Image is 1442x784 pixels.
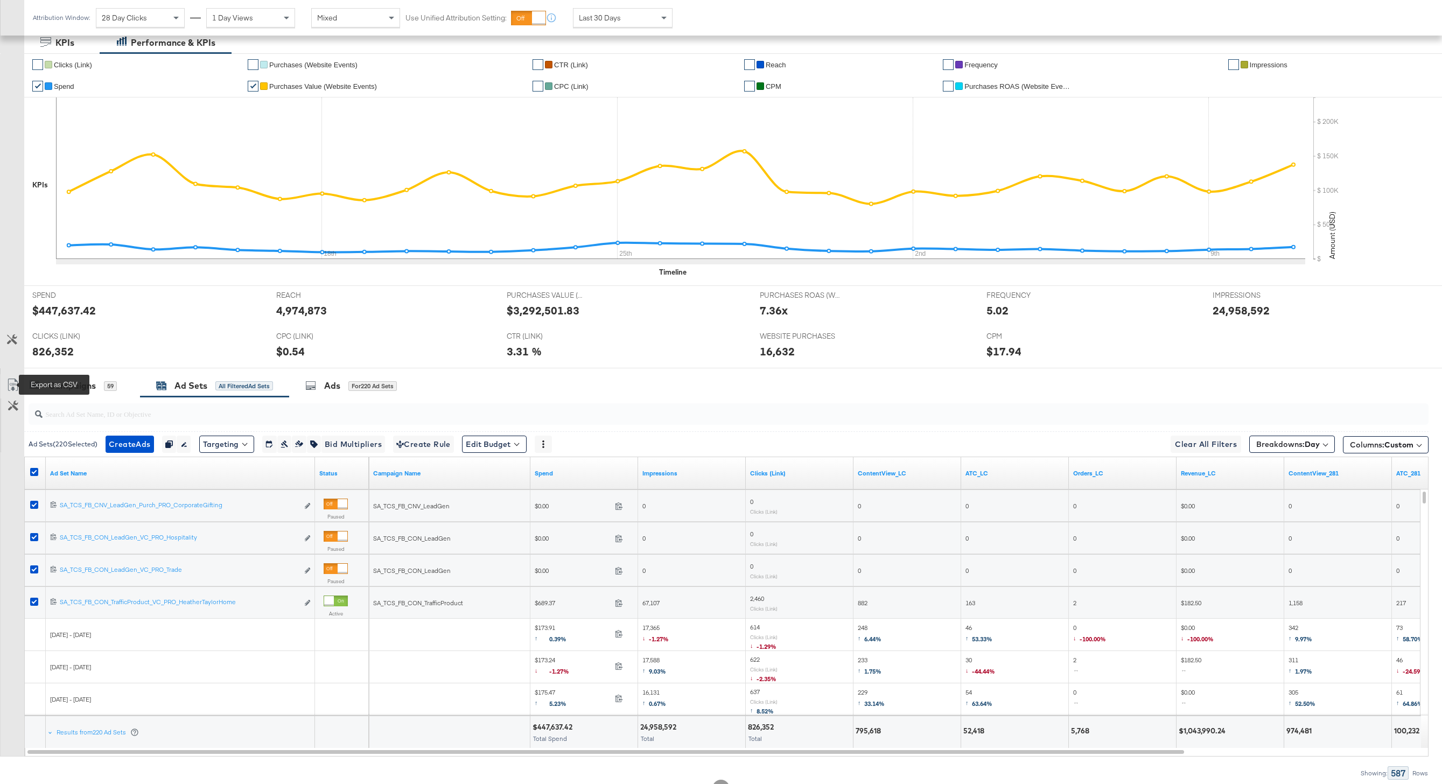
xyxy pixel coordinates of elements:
span: $175.47 [535,688,611,710]
a: Revenue_LC [1181,469,1280,478]
span: Reach [766,61,786,69]
span: ↓ [750,641,757,649]
span: SA_TCS_FB_CON_LeadGen [373,534,451,542]
span: $0.00 [1181,566,1195,575]
span: -100.00% [1080,635,1106,643]
div: SA_TCS_FB_CON_LeadGen_VC_PRO_Hospitality [60,533,298,542]
span: IMPRESSIONS [1213,290,1293,300]
span: 17,588 [642,656,666,678]
div: 587 [1388,766,1409,780]
div: 826,352 [748,722,777,732]
label: Paused [324,545,348,552]
span: ↑ [1396,698,1403,706]
span: ↑ [858,698,864,706]
span: SPEND [32,290,113,300]
button: Clear All Filters [1171,436,1241,453]
span: $0.00 [535,566,611,575]
span: 0.67% [649,699,666,708]
span: 17,365 [642,624,669,646]
span: CPM [766,82,781,90]
button: CreateAds [106,436,154,453]
div: $0.54 [276,344,305,359]
span: ↑ [750,706,757,714]
span: 342 [1289,624,1312,646]
sub: Clicks (Link) [750,508,778,515]
span: [DATE] - [DATE] [50,663,91,671]
span: CPC (Link) [554,82,589,90]
span: -1.27% [549,667,577,675]
span: CPM [986,331,1067,341]
span: 217 [1396,599,1406,607]
span: Total [641,734,654,743]
span: 0 [642,502,646,510]
div: Ad Sets [174,380,207,392]
a: ✔ [533,59,543,70]
span: $0.00 [535,534,611,542]
input: Search Ad Set Name, ID or Objective [43,399,1297,420]
a: SA_TCS_FB_CON_TrafficProduct_VC_PRO_HeatherTaylorHome [60,598,298,609]
div: Results from 220 Ad Sets [57,728,139,737]
span: 5.23% [549,699,575,708]
span: ↑ [858,634,864,642]
span: Mixed [317,13,337,23]
span: ↓ [1181,634,1187,642]
span: 46 [1396,656,1426,678]
button: Edit Budget [462,436,527,453]
span: 0 [1073,566,1076,575]
span: ↑ [1289,666,1295,674]
a: SA_TCS_FB_CON_LeadGen_VC_PRO_Hospitality [60,533,298,544]
span: Clicks (Link) [54,61,92,69]
span: ↑ [1289,634,1295,642]
div: 7.36x [760,303,788,318]
span: Impressions [1250,61,1287,69]
span: 54 [965,688,992,710]
div: $3,292,501.83 [507,303,579,318]
div: All Filtered Ad Sets [215,381,273,391]
span: PURCHASES VALUE (WEBSITE EVENTS) [507,290,587,300]
span: 0 [1289,534,1292,542]
a: ✔ [744,81,755,92]
span: 1.97% [1295,667,1312,675]
div: 4,974,873 [276,303,327,318]
span: 2,460 [750,594,764,603]
span: $173.24 [535,656,611,678]
span: 30 [965,656,995,678]
div: 16,632 [760,344,795,359]
span: Bid Multipliers [325,438,382,451]
span: 0 [1073,688,1082,710]
div: Attribution Window: [32,14,90,22]
div: 974,481 [1286,726,1315,736]
span: $173.91 [535,624,611,646]
span: ↓ [535,666,549,674]
span: CTR (Link) [554,61,588,69]
span: 0 [1396,566,1399,575]
span: 0 [858,534,861,542]
div: 3.31 % [507,344,542,359]
span: 614 [750,623,760,631]
span: 8.52% [757,707,774,715]
span: ↓ [1073,634,1080,642]
span: 622 [750,655,760,663]
span: ↑ [642,698,649,706]
a: Your campaign name. [373,469,526,478]
span: $0.00 [1181,624,1214,646]
div: 24,958,592 [1213,303,1270,318]
span: 73 [1396,624,1423,646]
div: Results from220 Ad Sets [48,716,141,748]
span: -44.44% [972,667,995,675]
button: Create Rule [393,436,454,453]
span: 0 [642,566,646,575]
span: CLICKS (LINK) [32,331,113,341]
a: ContentView_281 [1289,469,1388,478]
sub: Clicks (Link) [750,541,778,547]
span: 46 [965,624,992,646]
div: 826,352 [32,344,74,359]
span: -2.35% [757,675,776,683]
span: 0 [858,566,861,575]
span: -1.29% [757,642,776,650]
span: 67,107 [642,599,660,607]
button: Targeting [199,436,254,453]
a: ✔ [1228,59,1239,70]
span: $0.00 [1181,502,1195,510]
span: 0 [1073,502,1076,510]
